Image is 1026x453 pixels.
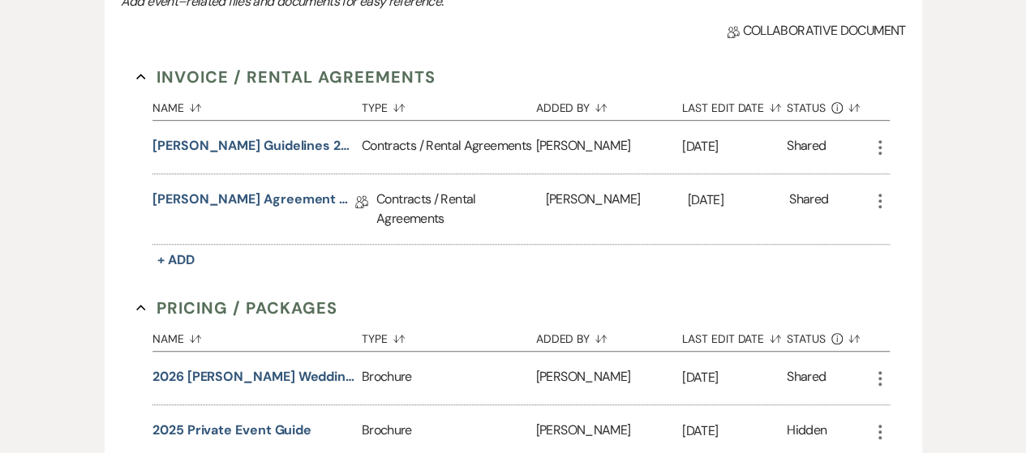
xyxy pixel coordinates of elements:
[787,421,826,442] div: Hidden
[787,102,826,113] span: Status
[787,320,870,351] button: Status
[362,320,536,351] button: Type
[152,249,200,271] button: + Add
[546,174,688,244] div: [PERSON_NAME]
[787,89,870,120] button: Status
[362,121,536,173] div: Contracts / Rental Agreements
[682,367,787,388] p: [DATE]
[136,296,337,320] button: Pricing / Packages
[376,174,546,244] div: Contracts / Rental Agreements
[152,320,362,351] button: Name
[787,136,826,158] div: Shared
[536,89,682,120] button: Added By
[682,89,787,120] button: Last Edit Date
[536,352,682,404] div: [PERSON_NAME]
[152,421,311,440] button: 2025 Private Event Guide
[682,136,787,157] p: [DATE]
[157,251,195,268] span: + Add
[136,65,436,89] button: Invoice / Rental Agreements
[152,136,355,156] button: [PERSON_NAME] Guidelines 2025
[688,190,789,211] p: [DATE]
[152,367,355,387] button: 2026 [PERSON_NAME] Wedding Guide
[789,190,828,229] div: Shared
[152,89,362,120] button: Name
[727,21,905,41] span: Collaborative document
[787,333,826,344] span: Status
[362,89,536,120] button: Type
[536,121,682,173] div: [PERSON_NAME]
[152,190,355,215] a: [PERSON_NAME] Agreement ~ Boorstin/[PERSON_NAME] Wedding [DATE]
[682,320,787,351] button: Last Edit Date
[362,352,536,404] div: Brochure
[787,367,826,389] div: Shared
[536,320,682,351] button: Added By
[682,421,787,442] p: [DATE]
